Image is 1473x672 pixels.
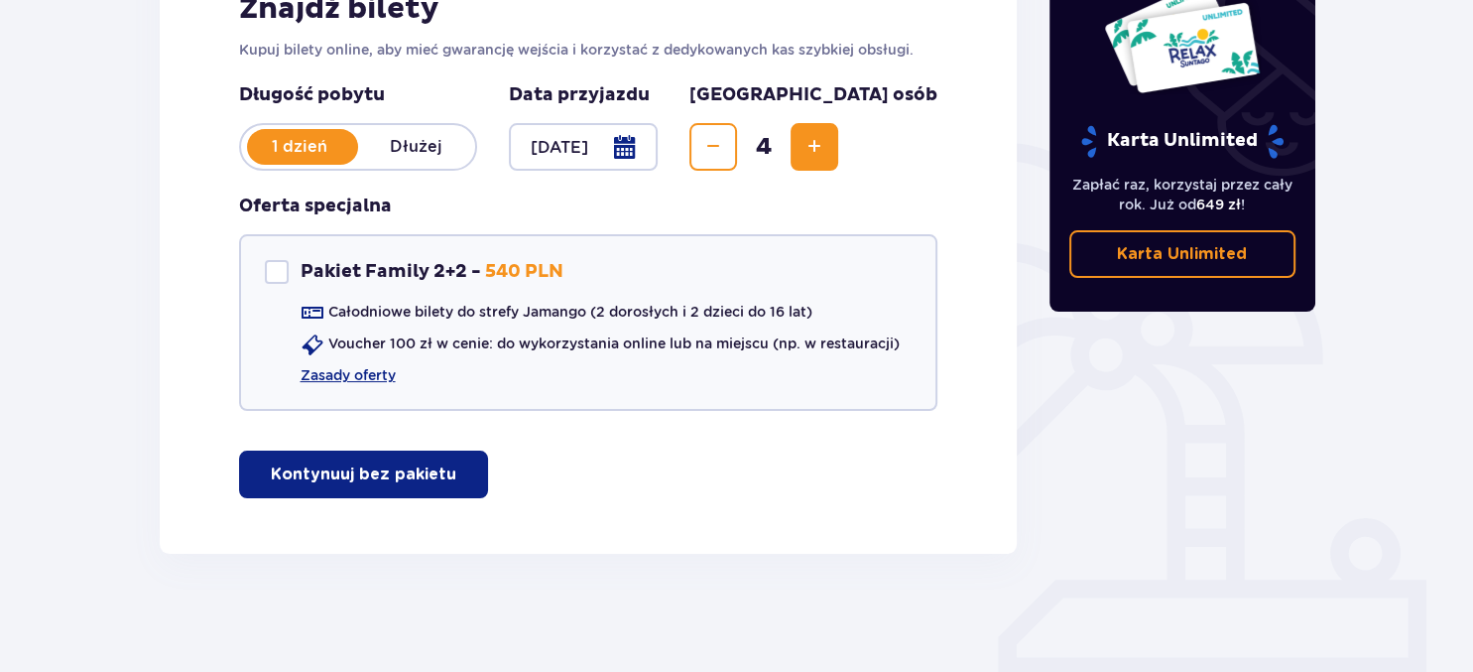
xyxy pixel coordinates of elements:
[301,260,481,284] p: Pakiet Family 2+2 -
[689,83,937,107] p: [GEOGRAPHIC_DATA] osób
[328,334,900,353] p: Voucher 100 zł w cenie: do wykorzystania online lub na miejscu (np. w restauracji)
[241,136,358,158] p: 1 dzień
[1069,230,1295,278] a: Karta Unlimited
[239,40,938,60] p: Kupuj bilety online, aby mieć gwarancję wejścia i korzystać z dedykowanych kas szybkiej obsługi.
[1079,124,1286,159] p: Karta Unlimited
[1117,243,1247,265] p: Karta Unlimited
[239,83,477,107] p: Długość pobytu
[791,123,838,171] button: Zwiększ
[239,451,488,498] button: Kontynuuj bez pakietu
[358,136,475,158] p: Dłużej
[301,365,396,385] a: Zasady oferty
[1196,197,1241,212] span: 649 zł
[271,464,456,485] p: Kontynuuj bez pakietu
[485,260,563,284] p: 540 PLN
[689,123,737,171] button: Zmniejsz
[509,83,650,107] p: Data przyjazdu
[741,132,787,162] span: 4
[1069,175,1295,214] p: Zapłać raz, korzystaj przez cały rok. Już od !
[328,302,812,322] p: Całodniowe bilety do strefy Jamango (2 dorosłych i 2 dzieci do 16 lat)
[239,195,392,218] h3: Oferta specjalna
